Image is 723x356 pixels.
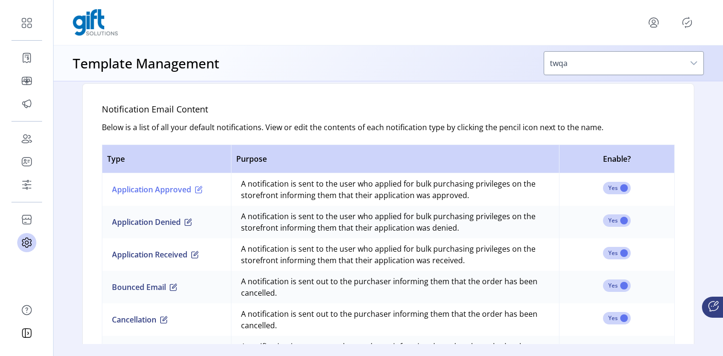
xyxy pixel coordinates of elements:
th: Purpose [231,145,559,173]
div: dropdown trigger [684,52,703,75]
td: A notification is sent to the user who applied for bulk purchasing privileges on the storefront i... [231,206,559,238]
body: Rich Text Area. Press ALT-0 for help. [8,8,279,334]
p: Type main email headline here [66,196,222,242]
h3: Template Management [73,53,219,73]
button: Application Approved [112,184,203,195]
div: Button text [82,150,205,176]
th: Type [102,145,231,173]
button: Cancellation [112,314,168,325]
p: Value:Place rapid tag here [65,248,222,299]
p: Congratulations! You have received a [PERSON_NAME] eGift Card. [8,116,279,179]
button: Publisher Panel [679,15,695,30]
button: menu [646,15,661,30]
div: Post-button message will appear here. [8,176,157,222]
p: Type main VGC headline here [66,81,220,118]
p: Below is a list of all your default notifications. View or edit the contents of each notification... [102,122,675,145]
span: twqa [544,52,684,75]
div: Notification message will appear here. [8,122,156,150]
th: Enable? [559,145,675,173]
button: Application Received [112,249,199,260]
td: A notification is sent out to the purchaser informing them that the order has been cancelled. [231,303,559,336]
td: A notification is sent out to the purchaser informing them that the order has been cancelled. [231,271,559,303]
td: A notification is sent to the user who applied for bulk purchasing privileges on the storefront i... [231,173,559,206]
button: Application Denied [112,216,192,228]
button: Bounced Email [112,281,177,293]
td: A notification is sent to the user who applied for bulk purchasing privileges on the storefront i... [231,238,559,271]
img: logo [73,9,118,36]
div: Notification headline will appear here. [8,70,218,122]
p: Copyright © 2024 Your Company Name [85,260,202,284]
h5: Notification Email Content [102,103,675,122]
